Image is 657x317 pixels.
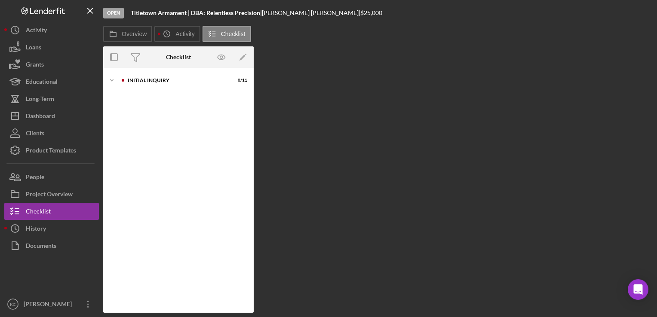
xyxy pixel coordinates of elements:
[26,142,76,161] div: Product Templates
[360,9,382,16] span: $25,000
[4,168,99,186] button: People
[26,73,58,92] div: Educational
[26,107,55,127] div: Dashboard
[154,26,200,42] button: Activity
[21,296,77,315] div: [PERSON_NAME]
[166,54,191,61] div: Checklist
[232,78,247,83] div: 0 / 11
[26,203,51,222] div: Checklist
[103,26,152,42] button: Overview
[4,90,99,107] button: Long-Term
[26,90,54,110] div: Long-Term
[4,21,99,39] button: Activity
[4,203,99,220] button: Checklist
[26,21,47,41] div: Activity
[26,39,41,58] div: Loans
[26,56,44,75] div: Grants
[103,8,124,18] div: Open
[4,39,99,56] button: Loans
[131,9,260,16] b: Titletown Armament | DBA: Relentless Precision
[26,168,44,188] div: People
[4,237,99,254] button: Documents
[26,186,73,205] div: Project Overview
[26,237,56,256] div: Documents
[128,78,226,83] div: Initial Inquiry
[4,142,99,159] button: Product Templates
[262,9,360,16] div: [PERSON_NAME] [PERSON_NAME] |
[221,30,246,37] label: Checklist
[26,125,44,144] div: Clients
[4,73,99,90] button: Educational
[175,30,194,37] label: Activity
[4,107,99,125] button: Dashboard
[4,220,99,237] button: History
[4,56,99,73] button: Grants
[4,125,99,142] button: Clients
[10,302,15,307] text: KC
[4,296,99,313] button: KC[PERSON_NAME]
[131,9,262,16] div: |
[203,26,251,42] button: Checklist
[122,30,147,37] label: Overview
[628,279,648,300] div: Open Intercom Messenger
[4,186,99,203] button: Project Overview
[26,220,46,239] div: History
